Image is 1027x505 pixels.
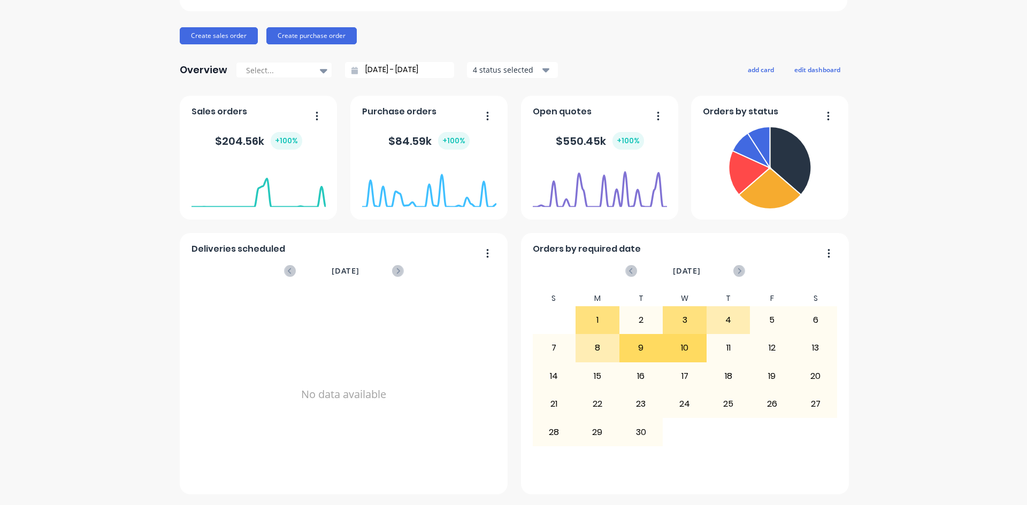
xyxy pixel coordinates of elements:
div: 29 [576,418,619,445]
div: $ 84.59k [388,132,470,150]
div: 25 [707,391,750,417]
div: 24 [663,391,706,417]
div: 1 [576,307,619,333]
button: Create purchase order [266,27,357,44]
span: [DATE] [332,265,359,277]
div: 12 [750,335,793,361]
div: 27 [794,391,837,417]
div: T [619,291,663,306]
button: add card [741,63,781,76]
div: 22 [576,391,619,417]
div: 19 [750,363,793,390]
div: + 100 % [438,132,470,150]
div: M [576,291,619,306]
span: Open quotes [533,105,592,118]
div: 14 [533,363,576,390]
div: 8 [576,335,619,361]
span: Purchase orders [362,105,436,118]
span: Deliveries scheduled [191,243,285,255]
span: Sales orders [191,105,247,118]
div: No data available [191,291,496,498]
div: 9 [620,335,663,361]
button: edit dashboard [787,63,847,76]
div: 30 [620,418,663,445]
button: Create sales order [180,27,258,44]
div: S [532,291,576,306]
div: 2 [620,307,663,333]
div: 4 status selected [473,64,540,75]
div: 6 [794,307,837,333]
div: 11 [707,335,750,361]
div: F [750,291,794,306]
div: 3 [663,307,706,333]
div: $ 550.45k [556,132,644,150]
div: 5 [750,307,793,333]
div: 7 [533,335,576,361]
div: 17 [663,363,706,390]
div: S [794,291,838,306]
div: 28 [533,418,576,445]
div: 21 [533,391,576,417]
span: Orders by status [703,105,778,118]
button: 4 status selected [467,62,558,78]
div: $ 204.56k [215,132,302,150]
div: + 100 % [612,132,644,150]
div: 13 [794,335,837,361]
div: Overview [180,59,227,81]
span: [DATE] [673,265,701,277]
div: 20 [794,363,837,390]
div: 18 [707,363,750,390]
div: 10 [663,335,706,361]
div: W [663,291,707,306]
div: + 100 % [271,132,302,150]
div: T [707,291,750,306]
div: 15 [576,363,619,390]
div: 23 [620,391,663,417]
div: 16 [620,363,663,390]
div: 4 [707,307,750,333]
div: 26 [750,391,793,417]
